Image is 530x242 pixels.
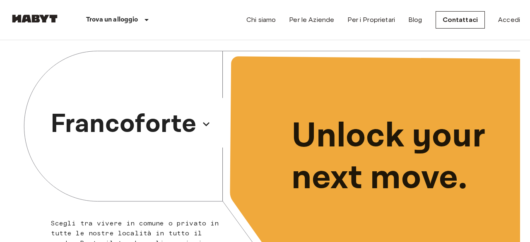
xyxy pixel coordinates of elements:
img: Habyt [10,14,60,23]
a: Accedi [498,15,520,25]
a: Contattaci [436,11,485,29]
p: Francoforte [51,104,197,144]
a: Per le Aziende [289,15,334,25]
button: Francoforte [47,102,215,146]
a: Per i Proprietari [347,15,395,25]
a: Chi siamo [246,15,276,25]
p: Trova un alloggio [86,15,138,25]
p: Unlock your next move. [291,115,507,199]
a: Blog [408,15,422,25]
